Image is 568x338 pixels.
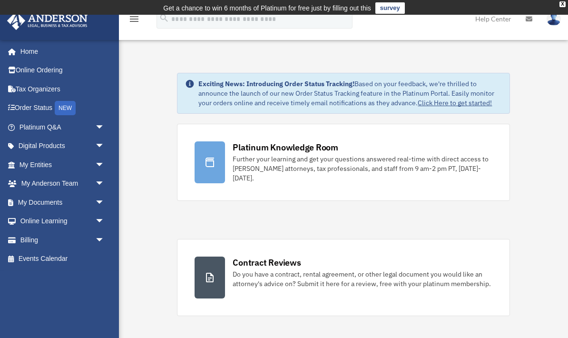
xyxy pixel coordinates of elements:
a: Click Here to get started! [418,99,492,107]
a: My Anderson Teamarrow_drop_down [7,174,119,193]
i: search [159,13,169,23]
a: Platinum Knowledge Room Further your learning and get your questions answered real-time with dire... [177,124,509,201]
span: arrow_drop_down [95,230,114,250]
span: arrow_drop_down [95,137,114,156]
a: Events Calendar [7,249,119,268]
a: My Entitiesarrow_drop_down [7,155,119,174]
img: User Pic [547,12,561,26]
span: arrow_drop_down [95,118,114,137]
span: arrow_drop_down [95,174,114,194]
div: Do you have a contract, rental agreement, or other legal document you would like an attorney's ad... [233,269,492,288]
a: menu [128,17,140,25]
a: Tax Organizers [7,80,119,99]
a: Home [7,42,114,61]
div: Contract Reviews [233,257,301,268]
a: Contract Reviews Do you have a contract, rental agreement, or other legal document you would like... [177,239,509,316]
a: Billingarrow_drop_down [7,230,119,249]
strong: Exciting News: Introducing Order Status Tracking! [198,80,354,88]
div: Platinum Knowledge Room [233,141,338,153]
a: Online Ordering [7,61,119,80]
a: survey [375,2,405,14]
a: My Documentsarrow_drop_down [7,193,119,212]
a: Online Learningarrow_drop_down [7,212,119,231]
a: Digital Productsarrow_drop_down [7,137,119,156]
div: Based on your feedback, we're thrilled to announce the launch of our new Order Status Tracking fe... [198,79,501,108]
span: arrow_drop_down [95,212,114,231]
div: close [559,1,566,7]
i: menu [128,13,140,25]
div: Further your learning and get your questions answered real-time with direct access to [PERSON_NAM... [233,154,492,183]
div: Get a chance to win 6 months of Platinum for free just by filling out this [163,2,371,14]
a: Order StatusNEW [7,99,119,118]
img: Anderson Advisors Platinum Portal [4,11,90,30]
span: arrow_drop_down [95,155,114,175]
div: NEW [55,101,76,115]
span: arrow_drop_down [95,193,114,212]
a: Platinum Q&Aarrow_drop_down [7,118,119,137]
